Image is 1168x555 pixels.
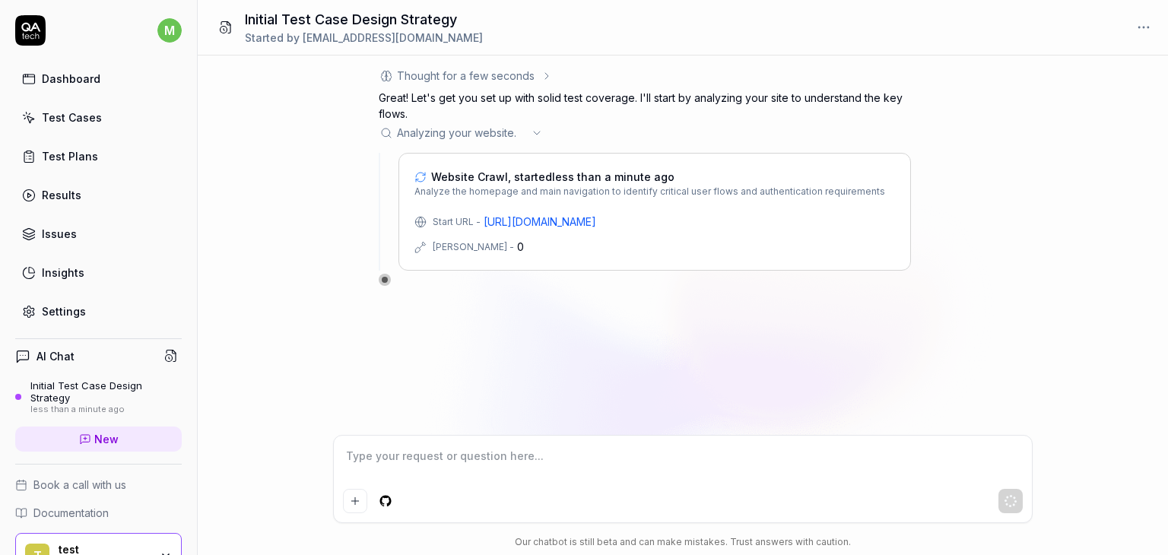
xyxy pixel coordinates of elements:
div: [PERSON_NAME] - [433,240,514,254]
a: Insights [15,258,182,287]
span: [EMAIL_ADDRESS][DOMAIN_NAME] [303,31,483,44]
div: Test Plans [42,148,98,164]
div: Thought for a few seconds [397,68,535,84]
div: Test Cases [42,109,102,125]
div: 0 [517,239,524,255]
a: Results [15,180,182,210]
div: less than a minute ago [30,404,182,415]
span: Analyze the homepage and main navigation to identify critical user flows and authentication requi... [414,185,885,198]
span: . [514,125,525,141]
span: Documentation [33,505,109,521]
a: Settings [15,297,182,326]
a: New [15,427,182,452]
a: Initial Test Case Design Strategyless than a minute ago [15,379,182,414]
a: Book a call with us [15,477,182,493]
button: Add attachment [343,489,367,513]
div: Started by [245,30,483,46]
div: Issues [42,226,77,242]
div: Start URL - [433,215,481,229]
span: Analyzing your website [397,125,525,141]
a: Issues [15,219,182,249]
p: Great! Let's get you set up with solid test coverage. I'll start by analyzing your site to unders... [379,90,911,122]
h1: Initial Test Case Design Strategy [245,9,483,30]
a: Dashboard [15,64,182,94]
span: Book a call with us [33,477,126,493]
a: [URL][DOMAIN_NAME] [484,214,596,230]
div: Settings [42,303,86,319]
button: m [157,15,182,46]
span: m [157,18,182,43]
h4: AI Chat [36,348,75,364]
div: Results [42,187,81,203]
div: Our chatbot is still beta and can make mistakes. Trust answers with caution. [333,535,1033,549]
a: Test Plans [15,141,182,171]
a: Website Crawl, startedless than a minute ago [414,169,885,185]
span: Website Crawl, started less than a minute ago [431,169,674,185]
span: New [94,431,119,447]
div: Insights [42,265,84,281]
a: Test Cases [15,103,182,132]
a: Documentation [15,505,182,521]
div: Dashboard [42,71,100,87]
div: Initial Test Case Design Strategy [30,379,182,404]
